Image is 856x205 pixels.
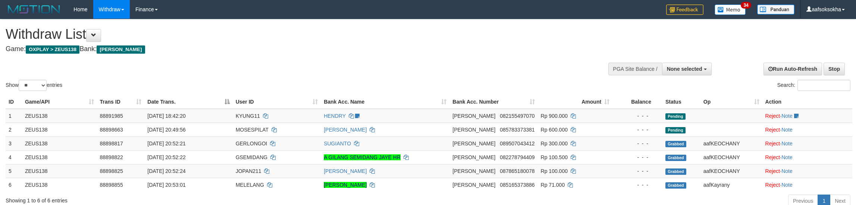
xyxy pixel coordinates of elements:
a: Reject [765,182,780,188]
span: [DATE] 20:52:22 [147,154,185,160]
span: MELELANG [236,182,264,188]
th: Op: activate to sort column ascending [700,95,762,109]
td: aafKEOCHANY [700,150,762,164]
a: Reject [765,127,780,133]
td: ZEUS138 [22,178,97,192]
a: Reject [765,141,780,146]
td: ZEUS138 [22,150,97,164]
div: - - - [615,167,659,175]
a: A GILANG SEMIDANG JAYE HR [324,154,401,160]
span: Copy 082155497070 to clipboard [500,113,534,119]
img: Button%20Memo.svg [715,4,746,15]
td: 2 [6,123,22,136]
span: GERLONGOI [236,141,267,146]
span: JOPAN211 [236,168,261,174]
td: aafKayrany [700,178,762,192]
span: 88898817 [100,141,123,146]
span: [DATE] 20:52:21 [147,141,185,146]
span: Grabbed [665,141,686,147]
span: [PERSON_NAME] [452,113,495,119]
span: Rp 600.000 [541,127,568,133]
th: Amount: activate to sort column ascending [538,95,613,109]
button: None selected [662,63,712,75]
a: Note [781,113,793,119]
span: Rp 900.000 [541,113,568,119]
span: GSEMIDANG [236,154,268,160]
td: ZEUS138 [22,109,97,123]
a: [PERSON_NAME] [324,168,367,174]
a: Note [781,127,793,133]
th: User ID: activate to sort column ascending [233,95,321,109]
span: Pending [665,113,686,120]
span: OXPLAY > ZEUS138 [26,45,79,54]
span: Grabbed [665,182,686,189]
span: KYUNG11 [236,113,260,119]
th: ID [6,95,22,109]
span: [PERSON_NAME] [452,127,495,133]
a: SUGIANTO [324,141,351,146]
div: - - - [615,154,659,161]
span: Rp 100.000 [541,168,568,174]
div: - - - [615,181,659,189]
span: Rp 71.000 [541,182,565,188]
th: Status [662,95,700,109]
label: Show entries [6,80,62,91]
span: [DATE] 20:49:56 [147,127,185,133]
span: 88898855 [100,182,123,188]
a: Reject [765,154,780,160]
td: aafKEOCHANY [700,164,762,178]
th: Action [762,95,852,109]
h4: Game: Bank: [6,45,563,53]
span: Copy 089507043412 to clipboard [500,141,534,146]
div: - - - [615,112,659,120]
span: Rp 100.500 [541,154,568,160]
td: 5 [6,164,22,178]
span: Grabbed [665,155,686,161]
span: MOSESPILAT [236,127,269,133]
a: Stop [824,63,845,75]
span: 88898825 [100,168,123,174]
td: 3 [6,136,22,150]
span: 88891985 [100,113,123,119]
td: 6 [6,178,22,192]
td: 4 [6,150,22,164]
div: - - - [615,140,659,147]
td: · [762,164,852,178]
span: [PERSON_NAME] [97,45,145,54]
span: 88898822 [100,154,123,160]
a: [PERSON_NAME] [324,127,367,133]
img: panduan.png [757,4,794,15]
th: Bank Acc. Name: activate to sort column ascending [321,95,449,109]
span: [DATE] 20:53:01 [147,182,185,188]
th: Balance [612,95,662,109]
div: Showing 1 to 6 of 6 entries [6,194,351,204]
th: Game/API: activate to sort column ascending [22,95,97,109]
span: Copy 085783373381 to clipboard [500,127,534,133]
span: None selected [667,66,702,72]
div: - - - [615,126,659,133]
td: ZEUS138 [22,136,97,150]
th: Date Trans.: activate to sort column descending [144,95,232,109]
a: Note [781,182,793,188]
a: Reject [765,168,780,174]
h1: Withdraw List [6,27,563,42]
select: Showentries [19,80,47,91]
span: [PERSON_NAME] [452,141,495,146]
span: [DATE] 20:52:24 [147,168,185,174]
span: Copy 087865180078 to clipboard [500,168,534,174]
span: Copy 082278794409 to clipboard [500,154,534,160]
span: [PERSON_NAME] [452,154,495,160]
label: Search: [777,80,850,91]
span: Pending [665,127,686,133]
img: MOTION_logo.png [6,4,62,15]
td: · [762,150,852,164]
th: Trans ID: activate to sort column ascending [97,95,145,109]
td: ZEUS138 [22,164,97,178]
input: Search: [797,80,850,91]
td: · [762,123,852,136]
span: 34 [741,2,751,9]
img: Feedback.jpg [666,4,703,15]
span: [PERSON_NAME] [452,168,495,174]
td: · [762,178,852,192]
a: HENDRY [324,113,346,119]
